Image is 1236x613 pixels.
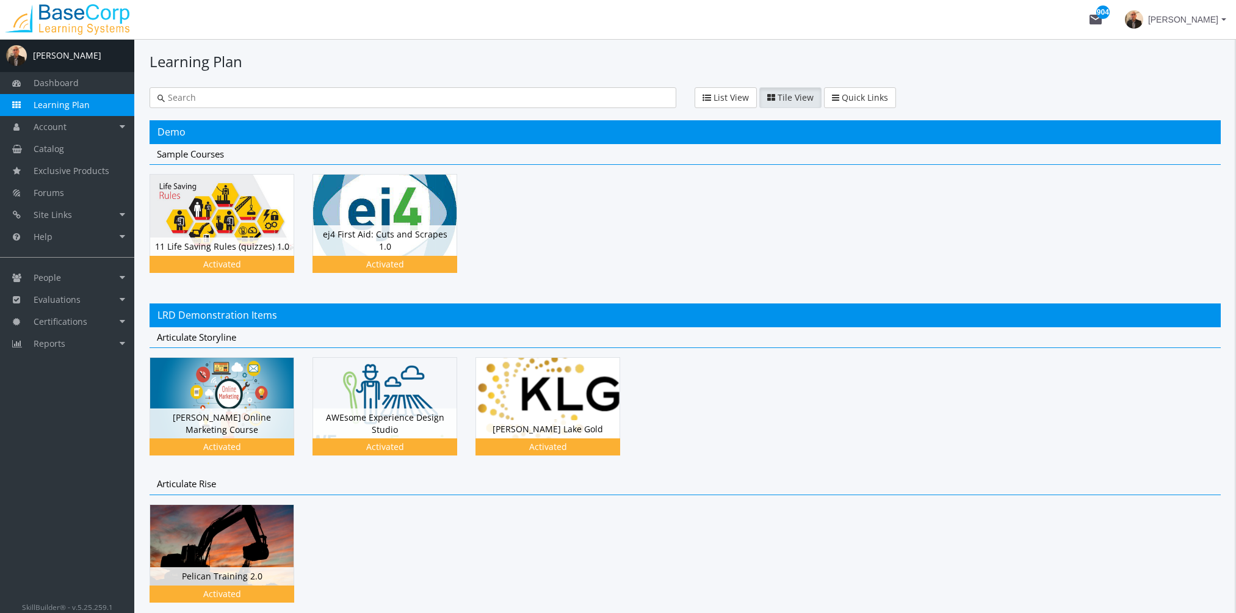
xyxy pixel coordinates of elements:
div: [PERSON_NAME] Lake Gold [475,357,638,474]
div: 11 Life Saving Rules (quizzes) 1.0 [150,174,313,291]
span: Sample Courses [157,148,224,160]
div: 11 Life Saving Rules (quizzes) 1.0 [150,238,294,256]
div: AWEsome Experience Design Studio [313,408,457,438]
span: List View [714,92,749,103]
div: Activated [315,258,455,270]
span: Certifications [34,316,87,327]
span: People [34,272,61,283]
span: Tile View [778,92,814,103]
span: Demo [157,125,186,139]
div: [PERSON_NAME] [33,49,101,62]
span: Exclusive Products [34,165,109,176]
span: Learning Plan [34,99,90,111]
input: Search [165,92,668,104]
span: Help [34,231,52,242]
div: [PERSON_NAME] Online Marketing Course [150,357,313,474]
span: Articulate Rise [157,477,216,490]
span: Articulate Storyline [157,331,236,343]
h1: Learning Plan [150,51,1221,72]
span: Forums [34,187,64,198]
span: Reports [34,338,65,349]
span: Catalog [34,143,64,154]
span: Quick Links [842,92,888,103]
div: Activated [152,588,292,600]
div: Activated [478,441,618,453]
span: Account [34,121,67,132]
span: Evaluations [34,294,81,305]
div: Activated [152,258,292,270]
div: [PERSON_NAME] Lake Gold [476,420,620,438]
mat-icon: mail [1088,12,1103,27]
div: Activated [152,441,292,453]
span: Dashboard [34,77,79,89]
span: Site Links [34,209,72,220]
img: profilePicture.png [6,45,27,66]
div: ej4 First Aid: Cuts and Scrapes 1.0 [313,174,475,291]
small: SkillBuilder® - v.5.25.259.1 [22,602,113,612]
span: [PERSON_NAME] [1148,9,1218,31]
div: Pelican Training 2.0 [150,567,294,586]
span: LRD Demonstration Items [157,308,277,322]
div: ej4 First Aid: Cuts and Scrapes 1.0 [313,225,457,255]
div: AWEsome Experience Design Studio [313,357,475,474]
div: Activated [315,441,455,453]
div: [PERSON_NAME] Online Marketing Course [150,408,294,438]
